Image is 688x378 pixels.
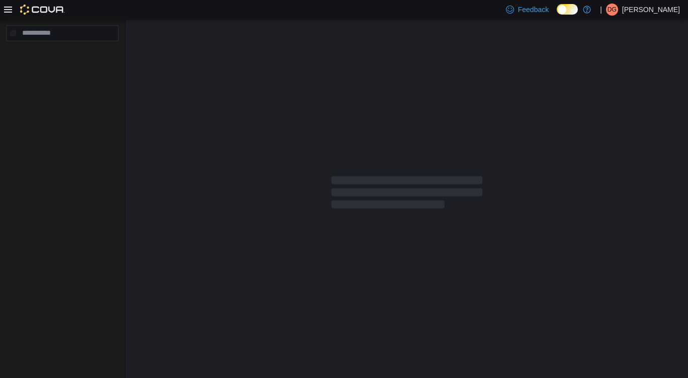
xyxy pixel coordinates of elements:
[622,4,680,16] p: [PERSON_NAME]
[331,178,482,210] span: Loading
[600,4,602,16] p: |
[6,43,119,67] nav: Complex example
[20,5,65,15] img: Cova
[608,4,617,16] span: DG
[518,5,549,15] span: Feedback
[606,4,618,16] div: Damien Geehan-Hearn
[557,4,578,15] input: Dark Mode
